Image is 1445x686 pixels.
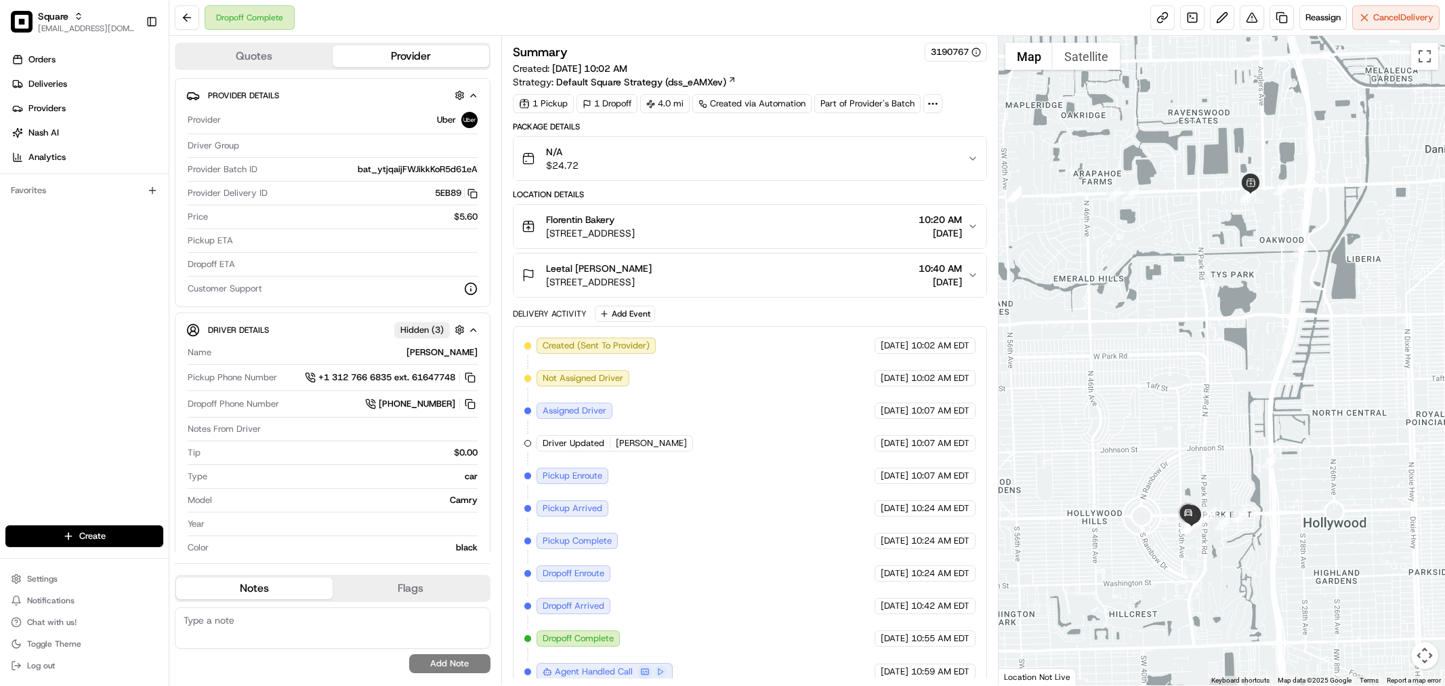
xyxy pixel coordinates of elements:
[543,405,606,417] span: Assigned Driver
[640,94,690,113] div: 4.0 mi
[543,502,602,514] span: Pickup Arrived
[911,437,969,449] span: 10:07 AM EDT
[513,75,736,89] div: Strategy:
[881,437,908,449] span: [DATE]
[394,321,468,338] button: Hidden (3)
[188,140,239,152] span: Driver Group
[919,213,962,226] span: 10:20 AM
[1360,677,1379,684] a: Terms (opens in new tab)
[208,90,279,101] span: Provider Details
[38,23,135,34] span: [EMAIL_ADDRESS][DOMAIN_NAME]
[188,423,261,435] span: Notes From Driver
[379,398,455,410] span: [PHONE_NUMBER]
[543,437,604,449] span: Driver Updated
[188,163,257,176] span: Provider Batch ID
[514,205,986,248] button: Florentin Bakery[STREET_ADDRESS]10:20 AM[DATE]
[213,470,478,483] div: car
[919,226,962,240] span: [DATE]
[543,535,612,547] span: Pickup Complete
[27,573,58,584] span: Settings
[27,660,55,671] span: Log out
[186,319,479,341] button: Driver DetailsHidden (3)
[5,180,163,201] div: Favorites
[333,45,489,67] button: Provider
[1274,180,1289,195] div: 10
[911,502,969,514] span: 10:24 AM EDT
[188,346,211,359] span: Name
[1005,43,1053,70] button: Show street map
[188,187,268,199] span: Provider Delivery ID
[546,226,635,240] span: [STREET_ADDRESS]
[1278,677,1352,684] span: Map data ©2025 Google
[1124,186,1139,201] div: 7
[5,656,163,675] button: Log out
[188,258,235,270] span: Dropoff ETA
[5,613,163,632] button: Chat with us!
[5,525,163,547] button: Create
[999,668,1076,685] div: Location Not Live
[188,235,233,247] span: Pickup ETA
[38,9,68,23] button: Square
[365,397,478,411] a: [PHONE_NUMBER]
[435,187,478,199] button: 5EB89
[1299,5,1347,30] button: Reassign
[513,62,627,75] span: Created:
[188,447,201,459] span: Tip
[188,114,221,126] span: Provider
[555,666,633,678] p: Agent Handled Call
[5,122,169,144] a: Nash AI
[1007,186,1022,201] div: 5
[333,578,489,599] button: Flags
[1106,186,1121,201] div: 1
[543,372,623,384] span: Not Assigned Driver
[27,617,77,628] span: Chat with us!
[5,5,140,38] button: SquareSquare[EMAIL_ADDRESS][DOMAIN_NAME]
[546,159,579,172] span: $24.72
[188,398,279,410] span: Dropoff Phone Number
[305,370,478,385] a: +1 312 766 6835 ext. 61647748
[188,494,212,506] span: Model
[1231,506,1246,521] div: 13
[1234,507,1249,522] div: 14
[188,470,207,483] span: Type
[931,46,981,58] button: 3190767
[1002,668,1047,685] a: Open this area in Google Maps (opens a new window)
[1411,642,1438,669] button: Map camera controls
[881,502,908,514] span: [DATE]
[595,306,655,322] button: Add Event
[911,535,969,547] span: 10:24 AM EDT
[556,75,726,89] span: Default Square Strategy (dss_eAMXev)
[28,54,56,66] span: Orders
[911,567,969,580] span: 10:24 AM EDT
[188,371,277,384] span: Pickup Phone Number
[1202,506,1217,521] div: 16
[911,340,969,352] span: 10:02 AM EDT
[911,372,969,384] span: 10:02 AM EDT
[881,535,908,547] span: [DATE]
[552,62,627,75] span: [DATE] 10:02 AM
[1387,677,1441,684] a: Report a map error
[5,569,163,588] button: Settings
[543,470,602,482] span: Pickup Enroute
[11,11,33,33] img: Square
[28,102,66,115] span: Providers
[546,262,652,275] span: Leetal [PERSON_NAME]
[28,78,67,90] span: Deliveries
[919,262,962,275] span: 10:40 AM
[616,437,687,449] span: [PERSON_NAME]
[1211,676,1270,685] button: Keyboard shortcuts
[881,470,908,482] span: [DATE]
[911,600,969,612] span: 10:42 AM EDT
[28,151,66,163] span: Analytics
[543,340,650,352] span: Created (Sent To Provider)
[188,518,205,530] span: Year
[881,340,908,352] span: [DATE]
[188,283,262,295] span: Customer Support
[513,121,987,132] div: Package Details
[5,634,163,653] button: Toggle Theme
[214,542,478,554] div: black
[1261,453,1276,468] div: 12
